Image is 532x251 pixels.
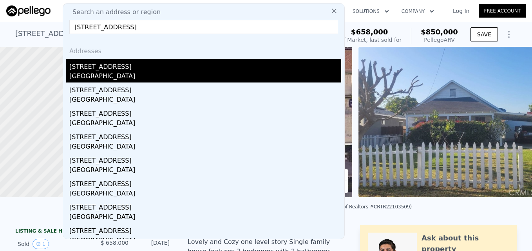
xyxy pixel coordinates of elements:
[69,129,341,142] div: [STREET_ADDRESS]
[66,7,161,17] span: Search an address or region
[69,223,341,236] div: [STREET_ADDRESS]
[135,239,170,249] div: [DATE]
[69,153,341,165] div: [STREET_ADDRESS]
[101,240,128,246] span: $ 658,000
[15,228,172,236] div: LISTING & SALE HISTORY
[33,239,49,249] button: View historical data
[443,7,479,15] a: Log In
[69,189,341,200] div: [GEOGRAPHIC_DATA]
[69,59,341,72] div: [STREET_ADDRESS]
[6,5,51,16] img: Pellego
[69,142,341,153] div: [GEOGRAPHIC_DATA]
[69,118,341,129] div: [GEOGRAPHIC_DATA]
[501,27,517,42] button: Show Options
[69,212,341,223] div: [GEOGRAPHIC_DATA]
[66,40,341,59] div: Addresses
[69,95,341,106] div: [GEOGRAPHIC_DATA]
[69,165,341,176] div: [GEOGRAPHIC_DATA]
[346,4,395,18] button: Solutions
[69,106,341,118] div: [STREET_ADDRESS]
[421,28,458,36] span: $850,000
[69,20,338,34] input: Enter an address, city, region, neighborhood or zip code
[69,82,341,95] div: [STREET_ADDRESS]
[470,27,498,41] button: SAVE
[421,36,458,44] div: Pellego ARV
[69,72,341,82] div: [GEOGRAPHIC_DATA]
[337,36,402,44] div: Off Market, last sold for
[395,4,440,18] button: Company
[15,28,203,39] div: [STREET_ADDRESS] , [GEOGRAPHIC_DATA] , CA 90621
[69,200,341,212] div: [STREET_ADDRESS]
[69,236,341,247] div: [GEOGRAPHIC_DATA]
[18,239,87,249] div: Sold
[351,28,388,36] span: $658,000
[479,4,526,18] a: Free Account
[69,176,341,189] div: [STREET_ADDRESS]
